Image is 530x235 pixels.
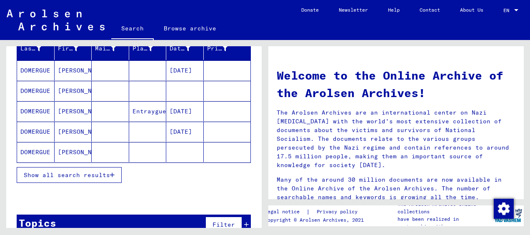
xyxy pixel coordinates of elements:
[265,216,367,224] p: Copyright © Arolsen Archives, 2021
[55,37,92,60] mat-header-cell: First Name
[494,199,514,219] img: Change consent
[132,42,166,55] div: Place of Birth
[503,7,512,13] span: EN
[55,122,92,142] mat-cell: [PERSON_NAME]
[166,101,204,121] mat-cell: [DATE]
[55,81,92,101] mat-cell: [PERSON_NAME]
[111,18,154,40] a: Search
[166,37,204,60] mat-header-cell: Date of Birth
[492,205,524,226] img: yv_logo.png
[58,42,92,55] div: First Name
[7,10,105,30] img: Arolsen_neg.svg
[132,44,154,53] div: Place of Birth
[493,198,513,218] div: Change consent
[17,142,55,162] mat-cell: DOMERGUE
[55,60,92,80] mat-cell: [PERSON_NAME]
[24,171,110,179] span: Show all search results
[55,142,92,162] mat-cell: [PERSON_NAME]
[20,42,54,55] div: Last Name
[212,221,235,228] span: Filter
[55,101,92,121] mat-cell: [PERSON_NAME]
[277,108,515,170] p: The Arolsen Archives are an international center on Nazi [MEDICAL_DATA] with the world’s most ext...
[166,122,204,142] mat-cell: [DATE]
[397,215,492,230] p: have been realized in partnership with
[58,44,79,53] div: First Name
[17,122,55,142] mat-cell: DOMERGUE
[207,44,228,53] div: Prisoner #
[17,81,55,101] mat-cell: DOMERGUE
[166,60,204,80] mat-cell: [DATE]
[170,44,191,53] div: Date of Birth
[397,200,492,215] p: The Arolsen Archives online collections
[265,207,306,216] a: Legal notice
[17,37,55,60] mat-header-cell: Last Name
[154,18,226,38] a: Browse archive
[17,167,122,183] button: Show all search results
[170,42,203,55] div: Date of Birth
[129,101,167,121] mat-cell: Entraygues
[204,37,251,60] mat-header-cell: Prisoner #
[129,37,167,60] mat-header-cell: Place of Birth
[17,60,55,80] mat-cell: DOMERGUE
[92,37,129,60] mat-header-cell: Maiden Name
[277,175,515,202] p: Many of the around 30 million documents are now available in the Online Archive of the Arolsen Ar...
[95,42,129,55] div: Maiden Name
[277,67,515,102] h1: Welcome to the Online Archive of the Arolsen Archives!
[207,42,241,55] div: Prisoner #
[310,207,367,216] a: Privacy policy
[20,44,42,53] div: Last Name
[95,44,116,53] div: Maiden Name
[17,101,55,121] mat-cell: DOMERGUE
[205,217,242,232] button: Filter
[19,215,56,230] div: Topics
[265,207,367,216] div: |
